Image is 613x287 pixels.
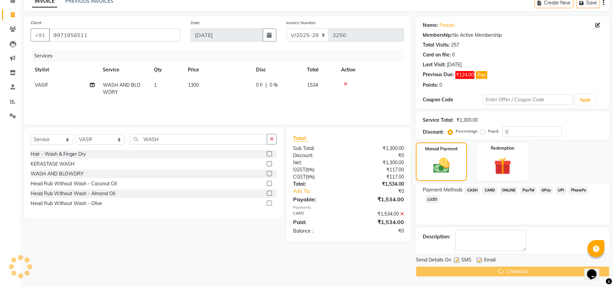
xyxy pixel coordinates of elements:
[491,145,514,151] label: Redemption
[539,186,553,194] span: GPay
[428,156,455,175] img: _cash.svg
[154,82,157,88] span: 1
[349,181,409,188] div: ₹1,534.00
[31,190,115,197] div: Head Rub Without Wash - Almond Oil
[256,82,263,89] span: 0 F
[483,186,497,194] span: CARD
[423,129,444,136] div: Discount:
[288,145,349,152] div: Sub Total:
[288,166,349,173] div: ( )
[293,174,306,180] span: CGST
[349,195,409,203] div: ₹1,534.00
[423,82,438,89] div: Points:
[456,117,478,124] div: ₹1,300.00
[188,82,199,88] span: 1300
[293,167,305,173] span: SGST
[349,145,409,152] div: ₹1,300.00
[31,161,75,168] div: KERASTASE WASH
[288,188,359,195] a: Add Tip
[423,22,438,29] div: Name:
[423,117,454,124] div: Service Total:
[423,51,451,58] div: Card on file:
[184,62,252,78] th: Price
[31,20,42,26] label: Client
[307,167,313,172] span: 9%
[293,135,309,142] span: Total
[423,32,452,39] div: Membership:
[307,174,313,180] span: 9%
[423,41,450,49] div: Total Visits:
[483,95,573,105] input: Enter Offer / Coupon Code
[423,32,603,39] div: No Active Membership
[584,260,606,280] iframe: chat widget
[556,186,566,194] span: UPI
[103,82,141,95] span: WASH AND BLOWDRY
[31,50,409,62] div: Services
[349,218,409,226] div: ₹1,534.00
[31,151,86,158] div: Hair - Wash & Finger Dry
[461,256,471,265] span: SMS
[447,61,462,68] div: [DATE]
[349,210,409,218] div: ₹1,534.00
[265,82,267,89] span: |
[520,186,537,194] span: PayTM
[465,186,480,194] span: CASH
[423,61,446,68] div: Last Visit:
[423,96,483,103] div: Coupon Code
[31,62,99,78] th: Stylist
[359,188,409,195] div: ₹0
[191,20,200,26] label: Date
[252,62,303,78] th: Disc
[456,128,478,134] label: Percentage
[425,196,439,203] span: LUZO
[288,181,349,188] div: Total:
[130,134,267,145] input: Search or Scan
[35,82,48,88] span: VASIF
[349,227,409,235] div: ₹0
[484,256,496,265] span: Email
[476,71,487,79] button: Pay
[337,62,404,78] th: Action
[423,71,454,79] div: Previous Due:
[307,82,318,88] span: 1534
[49,29,180,41] input: Search by Name/Mobile/Email/Code
[423,186,463,193] span: Payment Methods
[349,152,409,159] div: ₹0
[293,205,404,210] div: Payments
[303,62,337,78] th: Total
[576,95,595,105] button: Apply
[288,218,349,226] div: Paid:
[150,62,184,78] th: Qty
[488,128,498,134] label: Fixed
[569,186,588,194] span: PhonePe
[288,195,349,203] div: Payable:
[31,180,117,187] div: Head Rub Without Wash - Coconut Oil
[455,71,474,79] span: ₹124.00
[416,256,451,265] span: Send Details On
[349,166,409,173] div: ₹117.00
[423,233,450,240] div: Description:
[349,159,409,166] div: ₹1,300.00
[288,227,349,235] div: Balance :
[31,200,102,207] div: Head Rub Without Wash - Olive
[288,159,349,166] div: Net:
[500,186,518,194] span: ONLINE
[270,82,278,89] span: 0 %
[439,22,455,29] a: Pawan
[349,173,409,181] div: ₹117.00
[31,29,50,41] button: +91
[288,210,349,218] div: CARD
[288,152,349,159] div: Discount:
[451,41,459,49] div: 257
[288,173,349,181] div: ( )
[425,146,458,152] label: Manual Payment
[287,20,316,26] label: Invoice Number
[31,170,84,178] div: WASH AND BLOWDRY
[489,155,517,177] img: _gift.svg
[99,62,150,78] th: Service
[439,82,442,89] div: 0
[452,51,455,58] div: 0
